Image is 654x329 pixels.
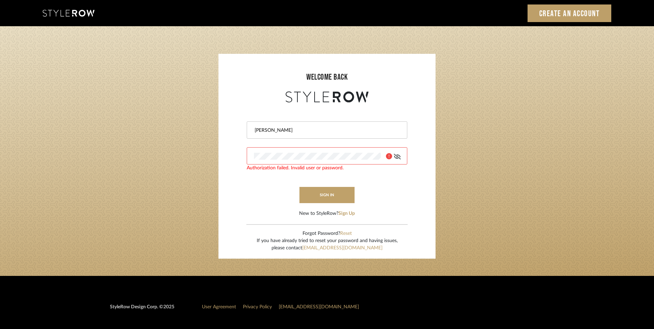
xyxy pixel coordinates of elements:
[225,71,429,83] div: welcome back
[299,187,355,203] button: sign in
[299,210,355,217] div: New to StyleRow?
[257,237,398,252] div: If you have already tried to reset your password and having issues, please contact
[528,4,612,22] a: Create an Account
[279,305,359,309] a: [EMAIL_ADDRESS][DOMAIN_NAME]
[302,246,382,250] a: [EMAIL_ADDRESS][DOMAIN_NAME]
[243,305,272,309] a: Privacy Policy
[340,230,352,237] button: Reset
[110,303,174,316] div: StyleRow Design Corp. ©2025
[202,305,236,309] a: User Agreement
[338,210,355,217] button: Sign Up
[254,127,398,134] input: Email Address
[247,164,407,172] div: Authorization failed. Invalid user or password.
[257,230,398,237] div: Forgot Password?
